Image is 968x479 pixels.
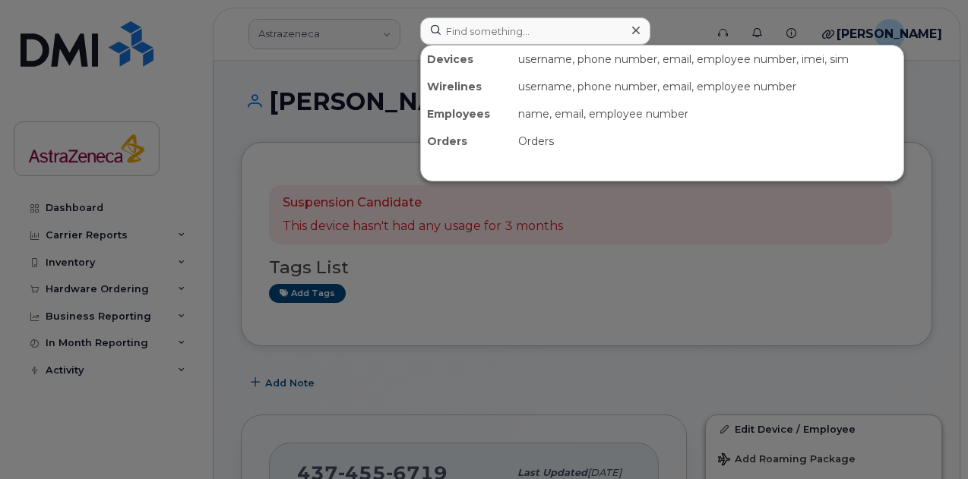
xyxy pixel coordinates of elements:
[421,73,512,100] div: Wirelines
[512,46,903,73] div: username, phone number, email, employee number, imei, sim
[512,73,903,100] div: username, phone number, email, employee number
[512,128,903,155] div: Orders
[421,100,512,128] div: Employees
[421,128,512,155] div: Orders
[512,100,903,128] div: name, email, employee number
[421,46,512,73] div: Devices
